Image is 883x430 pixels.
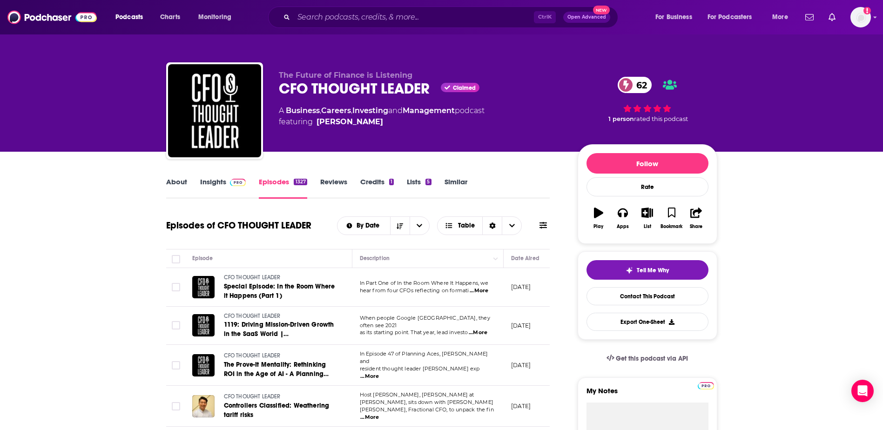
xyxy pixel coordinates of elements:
span: and [388,106,403,115]
a: 1119: Driving Mission-Driven Growth in the SaaS World | [PERSON_NAME], CFO, Bonterra [224,320,336,339]
div: Play [593,224,603,229]
span: Toggle select row [172,321,180,329]
span: hear from four CFOs reflecting on formati [360,287,469,294]
span: The Prove-It Mentality: Rethinking ROI in the Age of AI - A Planning Aces Episode [224,361,329,387]
span: Claimed [453,86,476,90]
span: In Episode 47 of Planning Aces, [PERSON_NAME] and [360,350,488,364]
button: Choose View [437,216,522,235]
div: Sort Direction [482,217,502,235]
button: open menu [192,10,243,25]
span: 1119: Driving Mission-Driven Growth in the SaaS World | [PERSON_NAME], CFO, Bonterra [224,321,334,347]
img: Podchaser - Follow, Share and Rate Podcasts [7,8,97,26]
div: Apps [617,224,629,229]
button: open menu [337,222,390,229]
div: A podcast [279,105,485,128]
h2: Choose List sort [337,216,430,235]
a: Lists5 [407,177,431,199]
span: Toggle select row [172,283,180,291]
span: Controllers Classified: Weathering tariff risks [224,402,330,419]
a: Show notifications dropdown [825,9,839,25]
a: Episodes1327 [259,177,307,199]
a: Careers [321,106,351,115]
div: Share [690,224,702,229]
a: Pro website [698,381,714,390]
img: User Profile [850,7,871,27]
button: Show profile menu [850,7,871,27]
span: For Business [655,11,692,24]
span: The Future of Finance is Listening [279,71,412,80]
button: open menu [649,10,704,25]
svg: Add a profile image [863,7,871,14]
div: 1 [389,179,394,185]
a: Jack Sweeney [317,116,383,128]
a: Credits1 [360,177,394,199]
span: Host [PERSON_NAME], [PERSON_NAME] at [PERSON_NAME], sits down with [PERSON_NAME] [360,391,493,405]
span: Get this podcast via API [616,355,688,363]
span: ...More [469,329,487,336]
span: 62 [627,77,652,93]
a: Similar [445,177,467,199]
img: CFO THOUGHT LEADER [168,64,261,157]
button: open menu [701,10,766,25]
span: Ctrl K [534,11,556,23]
span: Podcasts [115,11,143,24]
p: [DATE] [511,402,531,410]
div: Description [360,253,390,264]
span: [PERSON_NAME], Fractional CFO, to unpack the fin [360,406,494,413]
span: By Date [357,222,383,229]
span: rated this podcast [634,115,688,122]
div: Episode [192,253,213,264]
button: Share [684,202,708,235]
a: The Prove-It Mentality: Rethinking ROI in the Age of AI - A Planning Aces Episode [224,360,336,379]
button: Sort Direction [390,217,410,235]
a: Controllers Classified: Weathering tariff risks [224,401,336,420]
a: Management [403,106,455,115]
button: Column Actions [490,253,501,264]
a: Charts [154,10,186,25]
img: tell me why sparkle [626,267,633,274]
button: Open AdvancedNew [563,12,610,23]
a: CFO THOUGHT LEADER [224,312,336,321]
a: Special Episode: In the Room Where it Happens (Part 1) [224,282,336,301]
button: Apps [611,202,635,235]
span: Monitoring [198,11,231,24]
a: Get this podcast via API [599,347,696,370]
button: tell me why sparkleTell Me Why [586,260,708,280]
div: Search podcasts, credits, & more... [277,7,627,28]
div: 1327 [294,179,307,185]
h1: Episodes of CFO THOUGHT LEADER [166,220,311,231]
div: 62 1 personrated this podcast [578,71,717,128]
span: Tell Me Why [637,267,669,274]
div: Open Intercom Messenger [851,380,874,402]
button: List [635,202,659,235]
label: My Notes [586,386,708,403]
div: 5 [425,179,431,185]
span: Table [458,222,475,229]
img: Podchaser Pro [698,382,714,390]
span: Charts [160,11,180,24]
button: Export One-Sheet [586,313,708,331]
span: CFO THOUGHT LEADER [224,274,281,281]
span: For Podcasters [708,11,752,24]
span: Open Advanced [567,15,606,20]
button: open menu [410,217,429,235]
a: Contact This Podcast [586,287,708,305]
span: When people Google [GEOGRAPHIC_DATA], they often see 2021 [360,315,490,329]
span: 1 person [608,115,634,122]
span: , [351,106,352,115]
img: Podchaser Pro [230,179,246,186]
span: featuring [279,116,485,128]
span: ...More [360,414,379,421]
a: CFO THOUGHT LEADER [224,393,336,401]
span: Toggle select row [172,402,180,410]
p: [DATE] [511,283,531,291]
a: Investing [352,106,388,115]
span: ...More [470,287,488,295]
span: CFO THOUGHT LEADER [224,352,281,359]
div: List [644,224,651,229]
p: [DATE] [511,322,531,329]
span: Logged in as Padilla_3 [850,7,871,27]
